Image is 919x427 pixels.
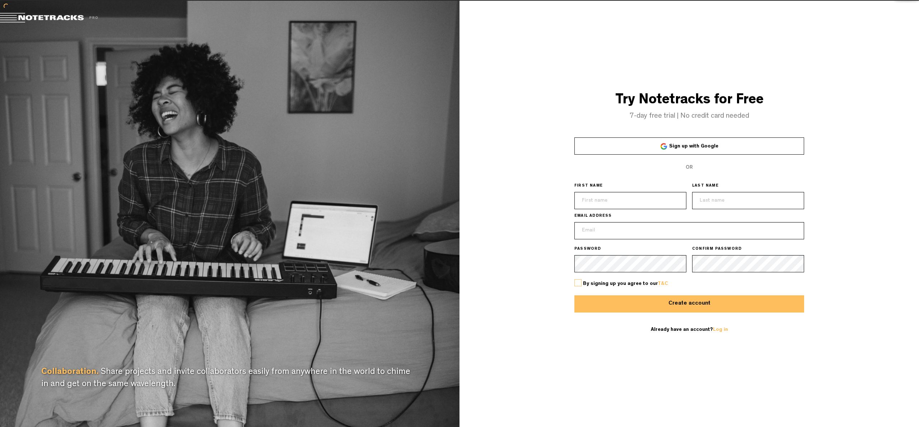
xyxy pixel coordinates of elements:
span: LAST NAME [692,183,719,189]
input: Last name [692,192,804,209]
input: First name [574,192,686,209]
h4: 7-day free trial | No credit card needed [459,112,919,120]
button: Create account [574,295,804,313]
h3: Try Notetracks for Free [459,93,919,109]
span: By signing up you agree to our [583,281,668,286]
input: Email [574,222,804,239]
span: Already have an account? [651,327,728,332]
span: FIRST NAME [574,183,603,189]
span: Collaboration. [41,368,99,377]
a: Log in [713,327,728,332]
span: EMAIL ADDRESS [574,213,612,219]
span: Sign up with Google [669,144,718,149]
span: PASSWORD [574,247,601,252]
span: CONFIRM PASSWORD [692,247,742,252]
span: OR [686,165,693,170]
span: Share projects and invite collaborators easily from anywhere in the world to chime in and get on ... [41,368,410,389]
a: T&C [658,281,668,286]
